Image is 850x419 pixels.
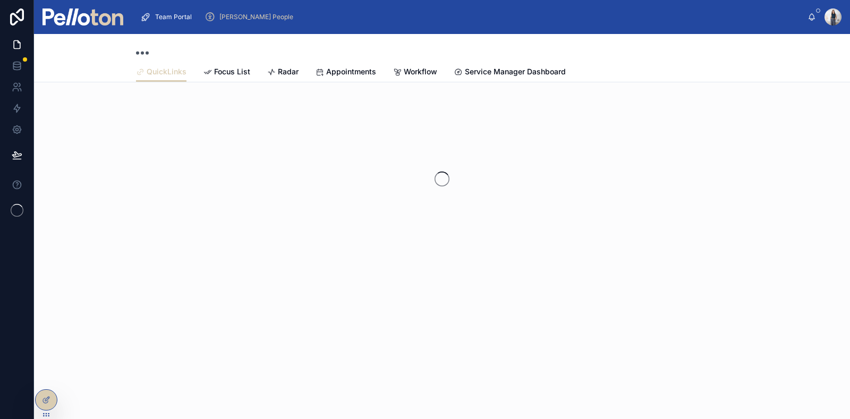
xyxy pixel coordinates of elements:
span: Service Manager Dashboard [465,66,566,77]
a: Team Portal [137,7,199,27]
img: App logo [42,8,123,25]
a: Appointments [316,62,376,83]
a: Focus List [203,62,250,83]
a: [PERSON_NAME] People [201,7,301,27]
a: Radar [267,62,299,83]
a: QuickLinks [136,62,186,82]
span: Team Portal [155,13,192,21]
span: Workflow [404,66,437,77]
a: Service Manager Dashboard [454,62,566,83]
div: scrollable content [132,5,807,29]
span: QuickLinks [147,66,186,77]
span: Focus List [214,66,250,77]
span: Appointments [326,66,376,77]
a: Workflow [393,62,437,83]
span: [PERSON_NAME] People [219,13,293,21]
span: Radar [278,66,299,77]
